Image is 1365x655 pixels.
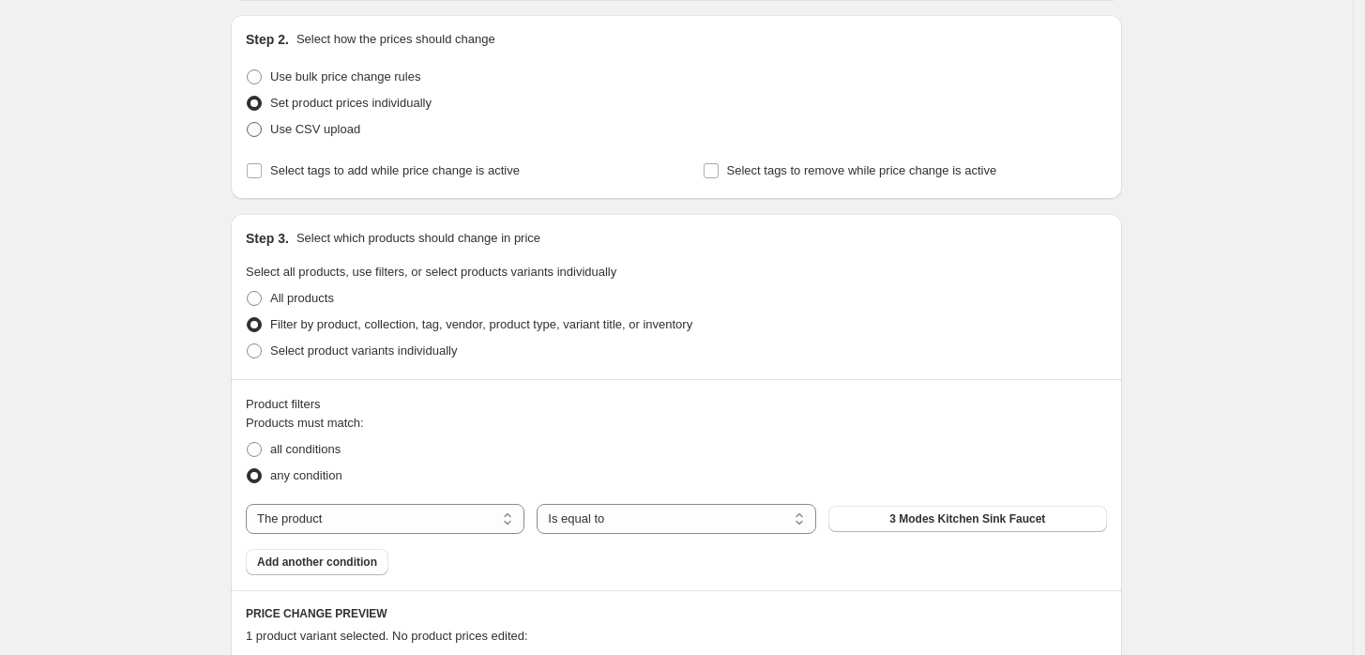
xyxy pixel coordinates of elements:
div: Product filters [246,395,1107,414]
h2: Step 2. [246,30,289,49]
span: all conditions [270,442,341,456]
button: Add another condition [246,549,388,575]
button: 3 Modes Kitchen Sink Faucet [828,506,1107,532]
span: Filter by product, collection, tag, vendor, product type, variant title, or inventory [270,317,692,331]
span: Use bulk price change rules [270,69,420,84]
span: 1 product variant selected. No product prices edited: [246,629,528,643]
span: Add another condition [257,555,377,570]
h6: PRICE CHANGE PREVIEW [246,606,1107,621]
span: any condition [270,468,342,482]
span: Products must match: [246,416,364,430]
span: All products [270,291,334,305]
span: Select all products, use filters, or select products variants individually [246,265,616,279]
span: Select tags to add while price change is active [270,163,520,177]
span: Use CSV upload [270,122,360,136]
span: Select product variants individually [270,343,457,358]
span: Set product prices individually [270,96,432,110]
h2: Step 3. [246,229,289,248]
span: 3 Modes Kitchen Sink Faucet [889,511,1045,526]
p: Select how the prices should change [296,30,495,49]
span: Select tags to remove while price change is active [727,163,997,177]
p: Select which products should change in price [296,229,540,248]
